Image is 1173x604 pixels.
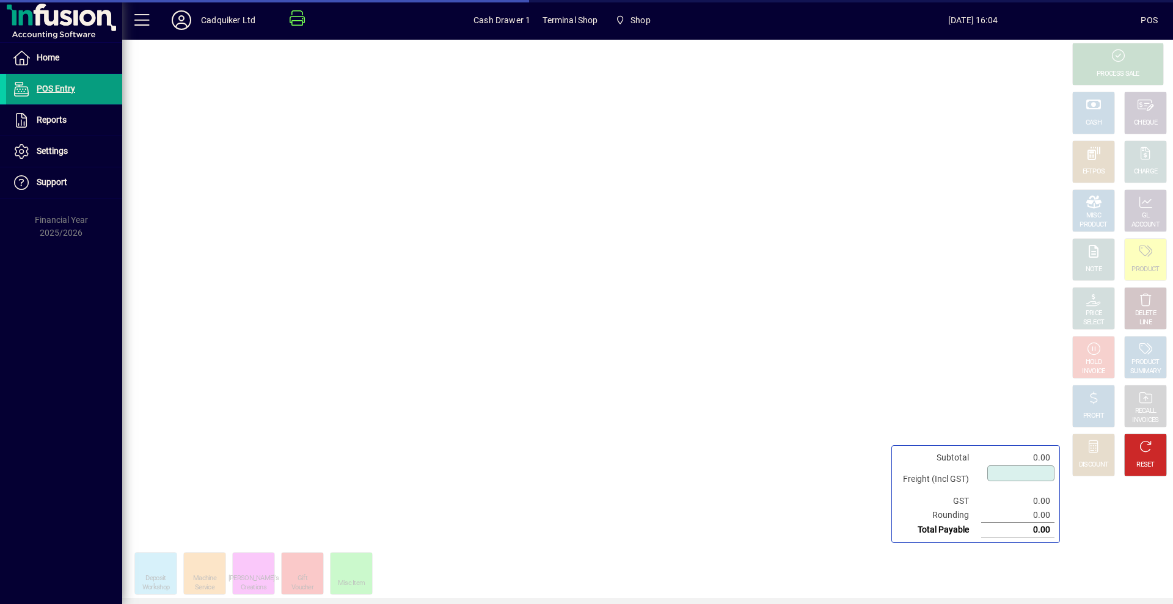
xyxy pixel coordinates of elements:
div: DISCOUNT [1079,460,1108,470]
div: CASH [1086,118,1102,128]
div: DELETE [1135,309,1156,318]
td: 0.00 [981,494,1054,508]
div: PRODUCT [1131,265,1159,274]
div: LINE [1139,318,1152,327]
span: [DATE] 16:04 [805,10,1141,30]
div: RESET [1136,460,1155,470]
span: Reports [37,115,67,125]
div: RECALL [1135,407,1157,416]
span: Terminal Shop [543,10,597,30]
td: 0.00 [981,508,1054,523]
a: Settings [6,136,122,167]
div: Service [195,583,214,592]
a: Support [6,167,122,198]
td: 0.00 [981,451,1054,465]
div: PROFIT [1083,412,1104,421]
span: Shop [630,10,651,30]
div: PRODUCT [1080,220,1107,230]
div: SELECT [1083,318,1105,327]
div: Creations [241,583,266,592]
td: Freight (Incl GST) [897,465,981,494]
div: Machine [193,574,216,583]
div: CHEQUE [1134,118,1157,128]
div: Gift [298,574,307,583]
span: Home [37,53,59,62]
a: Home [6,43,122,73]
div: NOTE [1086,265,1102,274]
div: Voucher [291,583,313,592]
div: PRICE [1086,309,1102,318]
span: Shop [610,9,656,31]
span: Support [37,177,67,187]
div: CHARGE [1134,167,1158,176]
td: Subtotal [897,451,981,465]
td: GST [897,494,981,508]
div: HOLD [1086,358,1102,367]
div: EFTPOS [1083,167,1105,176]
div: PRODUCT [1131,358,1159,367]
div: POS [1141,10,1158,30]
div: Deposit [145,574,166,583]
span: Settings [37,146,68,156]
span: POS Entry [37,84,75,93]
td: Rounding [897,508,981,523]
div: [PERSON_NAME]'s [228,574,279,583]
div: Cadquiker Ltd [201,10,255,30]
td: Total Payable [897,523,981,537]
td: 0.00 [981,523,1054,537]
div: MISC [1086,211,1101,220]
div: INVOICES [1132,416,1158,425]
div: GL [1142,211,1150,220]
div: Workshop [142,583,169,592]
a: Reports [6,105,122,136]
div: PROCESS SALE [1097,70,1139,79]
span: Cash Drawer 1 [473,10,530,30]
div: Misc Item [338,579,365,588]
div: INVOICE [1082,367,1105,376]
button: Profile [162,9,201,31]
div: SUMMARY [1130,367,1161,376]
div: ACCOUNT [1131,220,1160,230]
